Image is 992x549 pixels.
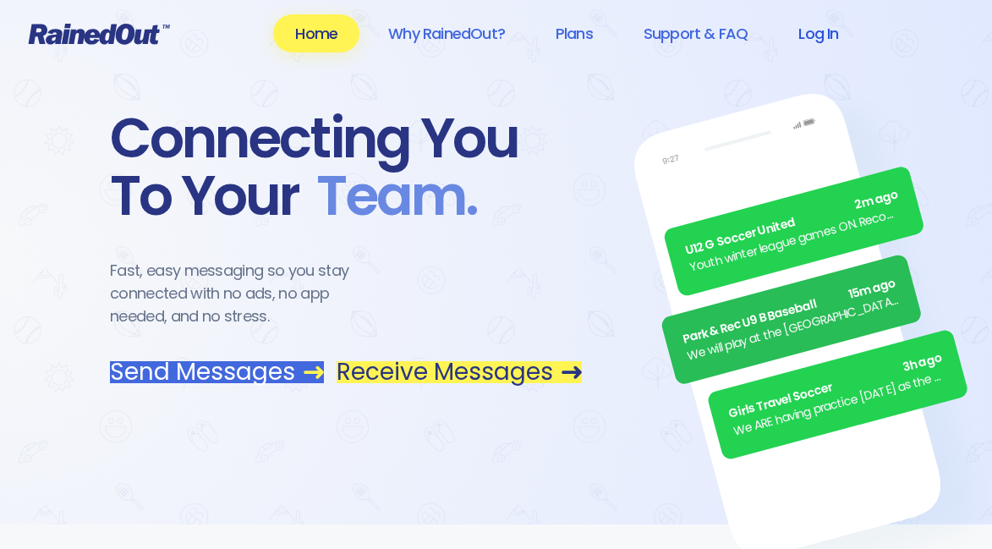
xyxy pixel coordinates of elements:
a: Log In [776,14,860,52]
div: We ARE having practice [DATE] as the sun is finally out. [732,366,949,441]
a: Plans [534,14,615,52]
span: 15m ago [847,274,897,304]
a: Why RainedOut? [366,14,527,52]
a: Support & FAQ [622,14,770,52]
span: 2m ago [853,186,901,215]
a: Receive Messages [337,361,582,383]
div: Fast, easy messaging so you stay connected with no ads, no app needed, and no stress. [110,259,381,327]
div: Girls Travel Soccer [727,349,945,424]
span: Team . [299,167,477,225]
div: U12 G Soccer United [683,186,901,261]
div: We will play at the [GEOGRAPHIC_DATA]. Wear white, be at the field by 5pm. [685,291,902,365]
div: Park & Rec U9 B Baseball [681,274,898,349]
div: Connecting You To Your [110,110,582,225]
div: Youth winter league games ON. Recommend running shoes/sneakers for players as option for footwear. [688,203,905,277]
span: 3h ago [901,349,944,377]
a: Send Messages [110,361,324,383]
a: Home [273,14,359,52]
